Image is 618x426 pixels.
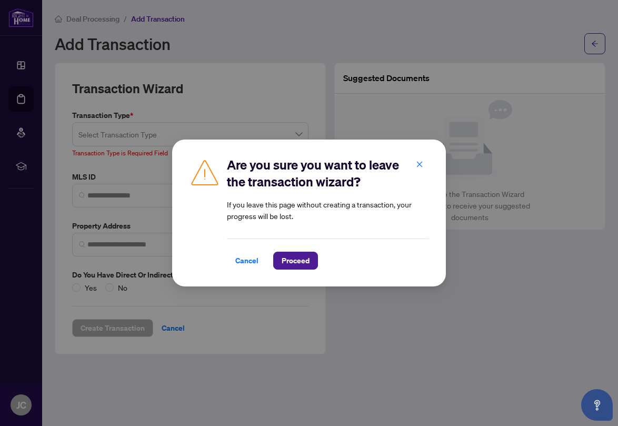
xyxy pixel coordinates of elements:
button: Proceed [273,252,318,270]
button: Open asap [581,389,613,421]
h2: Are you sure you want to leave the transaction wizard? [227,156,429,190]
span: Proceed [282,252,310,269]
span: Cancel [235,252,258,269]
span: close [416,161,423,168]
button: Cancel [227,252,267,270]
article: If you leave this page without creating a transaction, your progress will be lost. [227,199,429,222]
